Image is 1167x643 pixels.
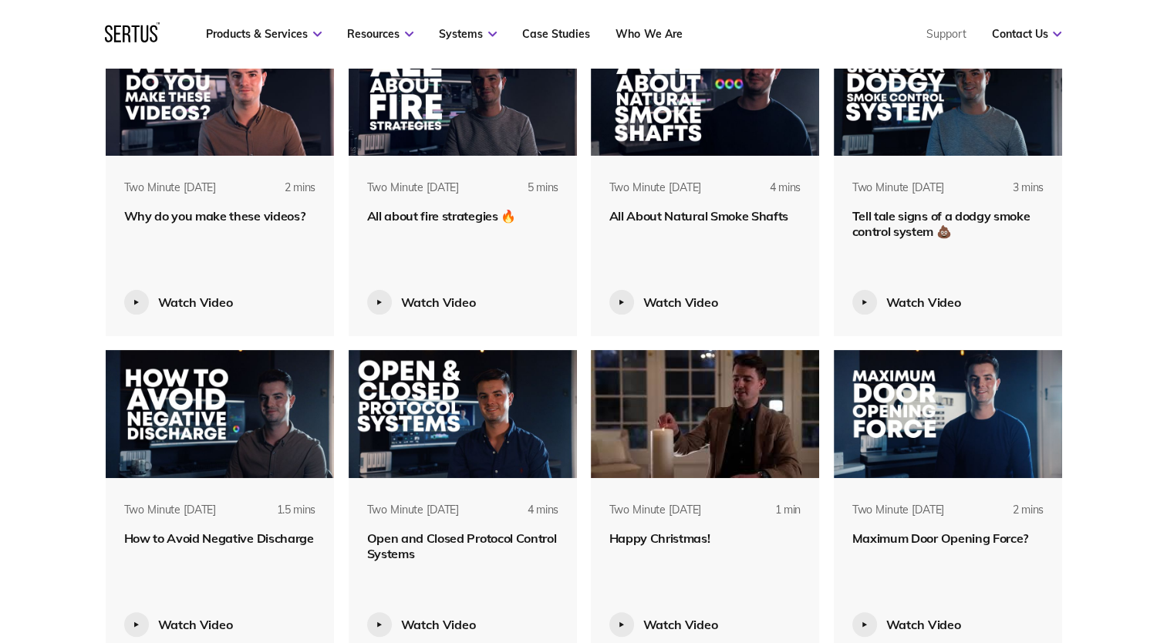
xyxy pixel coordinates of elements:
[886,617,961,632] div: Watch Video
[926,27,966,41] a: Support
[367,208,516,224] span: All about fire strategies 🔥
[158,617,233,632] div: Watch Video
[158,295,233,310] div: Watch Video
[609,530,710,546] span: Happy Christmas!
[852,530,1028,546] span: Maximum Door Opening Force?
[737,180,801,208] div: 4 mins
[643,295,718,310] div: Watch Video
[401,617,476,632] div: Watch Video
[609,180,702,196] div: Two Minute [DATE]
[852,208,1030,239] span: Tell tale signs of a dodgy smoke control system 💩
[991,27,1061,41] a: Contact Us
[609,208,788,224] span: All About Natural Smoke Shafts
[852,503,945,518] div: Two Minute [DATE]
[886,295,961,310] div: Watch Video
[251,503,315,530] div: 1.5 mins
[890,465,1167,643] iframe: Chat Widget
[367,503,460,518] div: Two Minute [DATE]
[494,180,558,208] div: 5 mins
[439,27,497,41] a: Systems
[609,503,702,518] div: Two Minute [DATE]
[124,180,217,196] div: Two Minute [DATE]
[367,180,460,196] div: Two Minute [DATE]
[980,180,1044,208] div: 3 mins
[367,530,557,561] span: Open and Closed Protocol Control Systems
[643,617,718,632] div: Watch Video
[737,503,801,530] div: 1 min
[616,27,682,41] a: Who We Are
[401,295,476,310] div: Watch Video
[124,530,314,546] span: How to Avoid Negative Discharge
[852,180,945,196] div: Two Minute [DATE]
[494,503,558,530] div: 4 mins
[124,208,305,224] span: Why do you make these videos?
[347,27,413,41] a: Resources
[251,180,315,208] div: 2 mins
[522,27,590,41] a: Case Studies
[206,27,322,41] a: Products & Services
[124,503,217,518] div: Two Minute [DATE]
